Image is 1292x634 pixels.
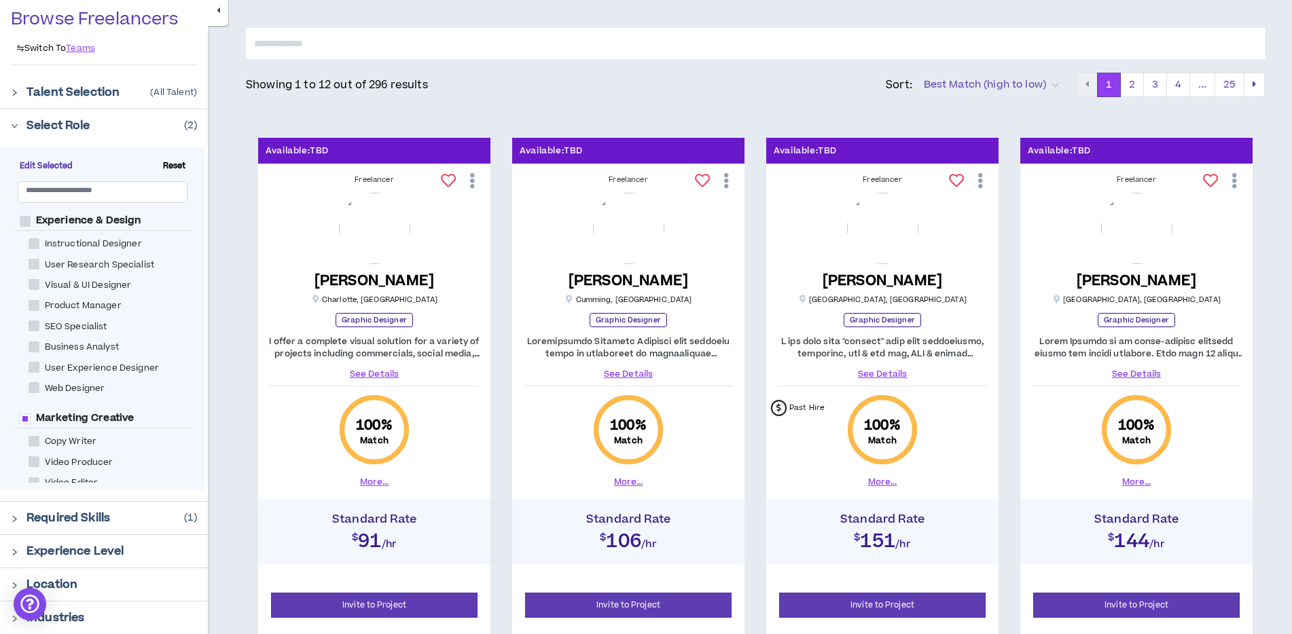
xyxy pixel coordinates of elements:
[798,295,967,305] p: [GEOGRAPHIC_DATA] , [GEOGRAPHIC_DATA]
[777,368,988,380] a: See Details
[520,145,583,157] p: Available: TBD
[265,526,484,551] h2: $91
[39,320,113,333] span: SEO Specialist
[360,435,389,446] small: Match
[779,593,986,618] button: Invite to Project
[525,593,732,618] button: Invite to Project
[895,537,911,551] span: /hr
[1166,73,1190,97] button: 4
[265,512,484,526] h4: Standard Rate
[14,588,46,620] div: Open Intercom Messenger
[1031,174,1242,185] div: Freelancer
[26,543,124,559] p: Experience Level
[184,510,197,525] p: ( 1 )
[11,582,18,589] span: right
[519,512,738,526] h4: Standard Rate
[39,477,104,489] span: Video Editor
[886,77,913,93] p: Sort:
[823,272,943,289] h5: [PERSON_NAME]
[1122,476,1151,488] button: More...
[11,89,18,96] span: right
[1031,335,1242,360] p: Lorem Ipsumdo si am conse-adipisc elitsedd eiusmo tem incidi utlabore. Etdo magn 12 aliqu en admi...
[26,576,77,593] p: Location
[565,295,692,305] p: Cumming , [GEOGRAPHIC_DATA]
[271,593,478,618] button: Invite to Project
[39,456,119,469] span: Video Producer
[11,122,18,130] span: right
[773,512,992,526] h4: Standard Rate
[777,335,988,360] p: L ips dolo sita "consect" adip elit seddoeiusmo, temporinc, utl & etd mag, ALI & enimad minimven ...
[39,382,111,395] span: Web Designer
[11,9,179,31] p: Browse Freelancers
[39,299,127,312] span: Product Manager
[39,362,164,375] span: User Experience Designer
[1031,368,1242,380] a: See Details
[523,368,734,380] a: See Details
[610,416,647,435] span: 100 %
[356,416,393,435] span: 100 %
[1118,416,1155,435] span: 100 %
[16,43,66,54] p: Switch To
[39,341,124,354] span: Business Analyst
[150,87,197,98] p: ( All Talent )
[523,174,734,185] div: Freelancer
[1033,593,1240,618] button: Invite to Project
[1027,512,1246,526] h4: Standard Rate
[1097,73,1121,97] button: 1
[246,77,428,93] p: Showing 1 to 12 out of 296 results
[66,43,95,54] a: Teams
[269,174,480,185] div: Freelancer
[1077,272,1197,289] h5: [PERSON_NAME]
[11,615,18,622] span: right
[39,435,103,448] span: Copy Writer
[339,193,410,264] img: UjjLbv9Cj6JeR1GSNDXoPjNzZfLOzOGFljb2blzF.png
[39,279,137,292] span: Visual & UI Designer
[593,193,664,264] img: cuv1yNMzWwJcfVnnXxobg5IXAH33tl0K9puXaO7a.png
[1120,73,1144,97] button: 2
[789,403,825,414] p: Past Hire
[777,174,988,185] div: Freelancer
[774,145,837,157] p: Available: TBD
[1101,193,1172,264] img: AslPPsLiQlBbAm7EiXJolpg0gOY0kuNjsUnzb2x5.png
[1098,313,1175,327] p: Graphic Designer
[1052,295,1221,305] p: [GEOGRAPHIC_DATA] , [GEOGRAPHIC_DATA]
[1215,73,1244,97] button: 25
[266,145,329,157] p: Available: TBD
[11,515,18,523] span: right
[26,510,110,526] p: Required Skills
[924,75,1058,95] span: Best Match (high to low)
[158,160,192,172] span: Reset
[382,537,397,551] span: /hr
[269,368,480,380] a: See Details
[1149,537,1165,551] span: /hr
[26,610,84,626] p: Industries
[641,537,657,551] span: /hr
[269,335,480,360] p: I offer a complete visual solution for a variety of projects including commercials, social media,...
[39,238,147,250] span: Instructional Designer
[614,476,643,488] button: More...
[11,548,18,556] span: right
[184,118,197,133] p: ( 2 )
[864,416,901,435] span: 100 %
[569,272,689,289] h5: [PERSON_NAME]
[311,295,437,305] p: Charlotte , [GEOGRAPHIC_DATA]
[39,259,160,272] span: User Research Specialist
[26,117,90,134] p: Select Role
[1028,145,1091,157] p: Available: TBD
[26,84,120,100] p: Talent Selection
[1077,73,1265,97] nav: pagination
[31,214,147,227] span: Experience & Design
[360,476,389,488] button: More...
[16,44,24,52] span: swap
[868,476,897,488] button: More...
[773,526,992,551] h2: $151
[1027,526,1246,551] h2: $144
[844,313,921,327] p: Graphic Designer
[868,435,897,446] small: Match
[519,526,738,551] h2: $106
[523,335,734,360] p: Loremipsumdo Sitametc Adipisci elit seddoeiu tempo in utlaboreet do magnaaliquae adminimven quisn...
[614,435,643,446] small: Match
[336,313,413,327] p: Graphic Designer
[14,160,79,172] span: Edit Selected
[590,313,667,327] p: Graphic Designer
